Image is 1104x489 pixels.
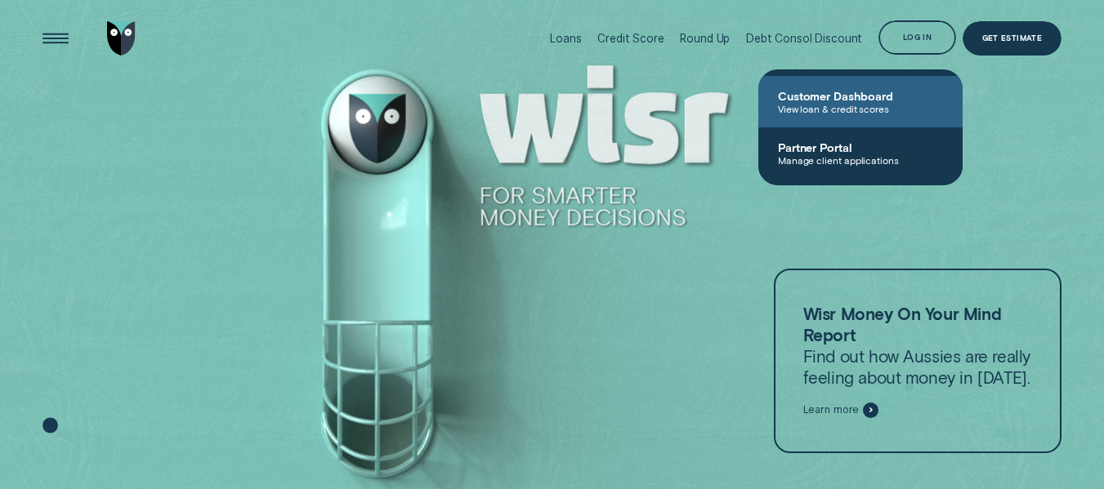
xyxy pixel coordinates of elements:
button: Log in [878,20,956,56]
span: Manage client applications [778,154,943,166]
a: Wisr Money On Your Mind ReportFind out how Aussies are really feeling about money in [DATE].Learn... [774,269,1062,453]
div: Round Up [680,32,730,45]
a: Customer DashboardView loan & credit scores [758,76,963,127]
span: View loan & credit scores [778,103,943,114]
strong: Wisr Money On Your Mind Report [803,304,1002,345]
span: Partner Portal [778,140,943,154]
button: Open Menu [38,21,74,56]
a: Partner PortalManage client applications [758,127,963,179]
p: Find out how Aussies are really feeling about money in [DATE]. [803,304,1033,388]
div: Loans [550,32,581,45]
span: Customer Dashboard [778,89,943,103]
div: Debt Consol Discount [746,32,862,45]
img: Wisr [107,21,136,56]
div: Credit Score [597,32,664,45]
span: Learn more [803,403,860,416]
a: Get Estimate [963,21,1062,56]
